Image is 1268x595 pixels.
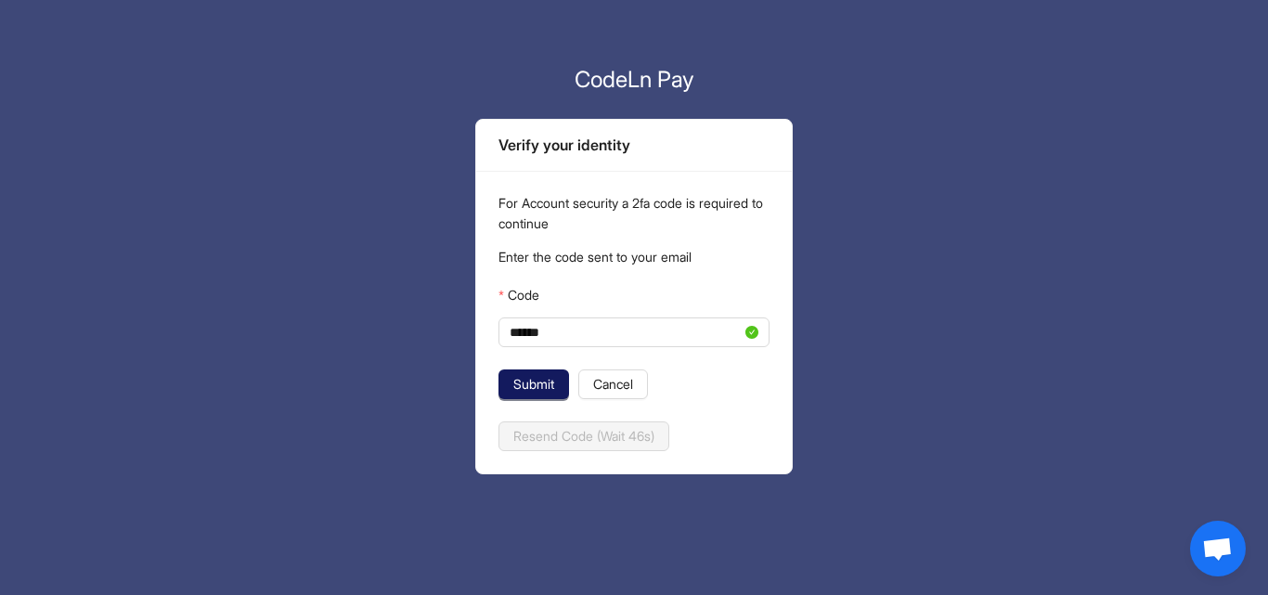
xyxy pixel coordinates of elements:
[513,426,654,446] span: Resend Code (Wait 46s)
[593,374,633,395] span: Cancel
[513,374,554,395] span: Submit
[1190,521,1246,576] a: Open chat
[475,63,793,97] p: CodeLn Pay
[498,134,770,157] div: Verify your identity
[498,247,770,267] p: Enter the code sent to your email
[498,280,538,310] label: Code
[498,369,569,399] button: Submit
[510,322,742,343] input: Code
[498,193,770,234] p: For Account security a 2fa code is required to continue
[498,421,669,451] button: Resend Code (Wait 46s)
[578,369,648,399] button: Cancel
